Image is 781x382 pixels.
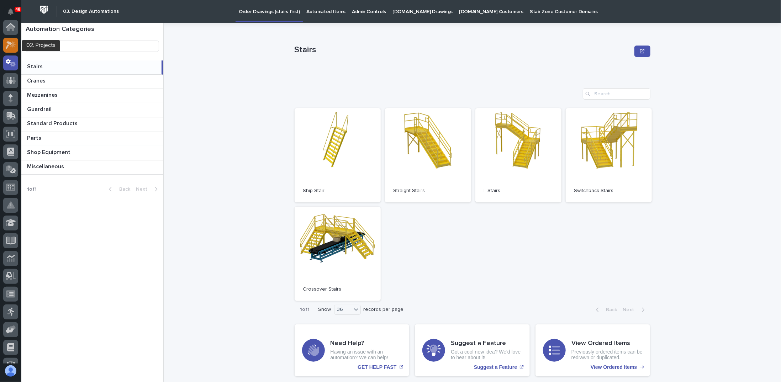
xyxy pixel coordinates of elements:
[295,324,410,376] a: GET HELP FAST
[474,364,517,370] p: Suggest a Feature
[27,119,79,127] p: Standard Products
[331,340,402,347] h3: Need Help?
[602,307,617,312] span: Back
[295,108,381,202] a: Ship Stair
[591,364,637,370] p: View Ordered Items
[566,108,652,202] a: Switchback Stairs
[295,45,632,55] p: Stairs
[37,3,51,16] img: Workspace Logo
[535,324,650,376] a: View Ordered Items
[334,306,352,313] div: 36
[27,105,53,113] p: Guardrail
[590,307,620,313] button: Back
[21,181,42,198] p: 1 of 1
[415,324,530,376] a: Suggest a Feature
[623,307,639,312] span: Next
[451,349,522,361] p: Got a cool new idea? We'd love to hear about it!
[303,286,372,292] p: Crossover Stairs
[303,188,372,194] p: Ship Stair
[385,108,471,202] a: Straight Stairs
[115,187,130,192] span: Back
[27,90,59,99] p: Mezzanines
[27,133,43,142] p: Parts
[136,187,152,192] span: Next
[27,76,47,84] p: Cranes
[21,103,163,117] a: GuardrailGuardrail
[27,62,44,70] p: Stairs
[364,307,404,313] p: records per page
[21,146,163,160] a: Shop EquipmentShop Equipment
[583,88,650,100] input: Search
[295,301,316,318] p: 1 of 1
[484,188,553,194] p: L Stairs
[3,364,18,378] button: users-avatar
[318,307,331,313] p: Show
[9,9,18,20] div: Notifications48
[295,207,381,301] a: Crossover Stairs
[620,307,650,313] button: Next
[21,117,163,132] a: Standard ProductsStandard Products
[63,9,119,15] h2: 03. Design Automations
[133,186,163,192] button: Next
[574,188,643,194] p: Switchback Stairs
[27,162,65,170] p: Miscellaneous
[571,349,643,361] p: Previously ordered items can be redrawn or duplicated.
[26,41,159,52] input: Search
[21,89,163,103] a: MezzaninesMezzanines
[103,186,133,192] button: Back
[27,148,72,156] p: Shop Equipment
[16,7,20,12] p: 48
[3,4,18,19] button: Notifications
[26,26,159,33] h1: Automation Categories
[21,160,163,175] a: MiscellaneousMiscellaneous
[475,108,561,202] a: L Stairs
[21,60,163,75] a: StairsStairs
[571,340,643,347] h3: View Ordered Items
[331,349,402,361] p: Having an issue with an automation? We can help!
[451,340,522,347] h3: Suggest a Feature
[21,132,163,146] a: PartsParts
[394,188,463,194] p: Straight Stairs
[21,75,163,89] a: CranesCranes
[358,364,396,370] p: GET HELP FAST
